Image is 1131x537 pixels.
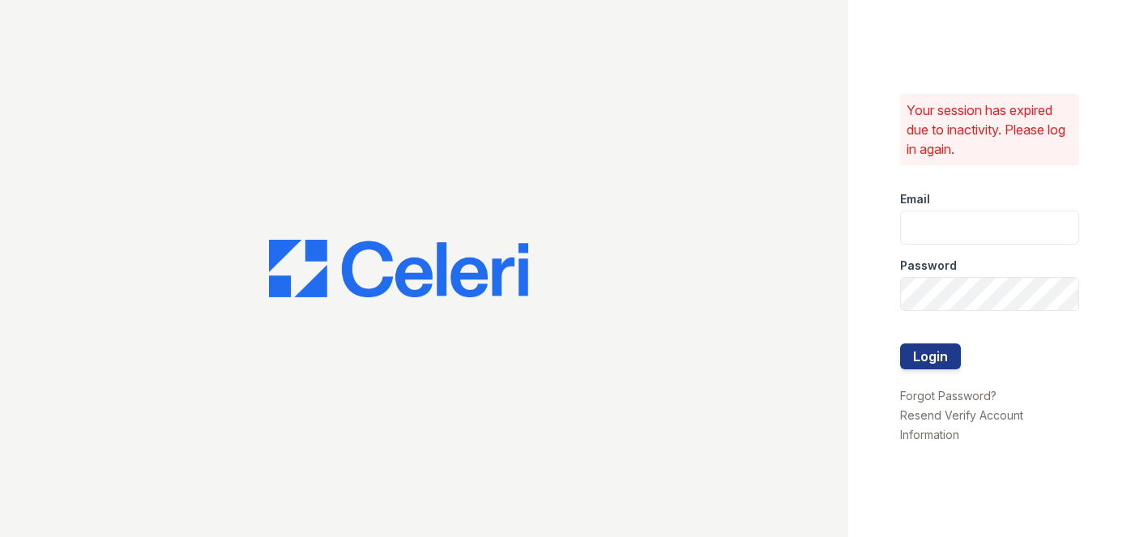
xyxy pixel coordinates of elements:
label: Email [900,191,930,207]
a: Resend Verify Account Information [900,408,1023,441]
label: Password [900,258,957,274]
button: Login [900,343,961,369]
img: CE_Logo_Blue-a8612792a0a2168367f1c8372b55b34899dd931a85d93a1a3d3e32e68fde9ad4.png [269,240,528,298]
p: Your session has expired due to inactivity. Please log in again. [907,100,1073,159]
a: Forgot Password? [900,389,997,403]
